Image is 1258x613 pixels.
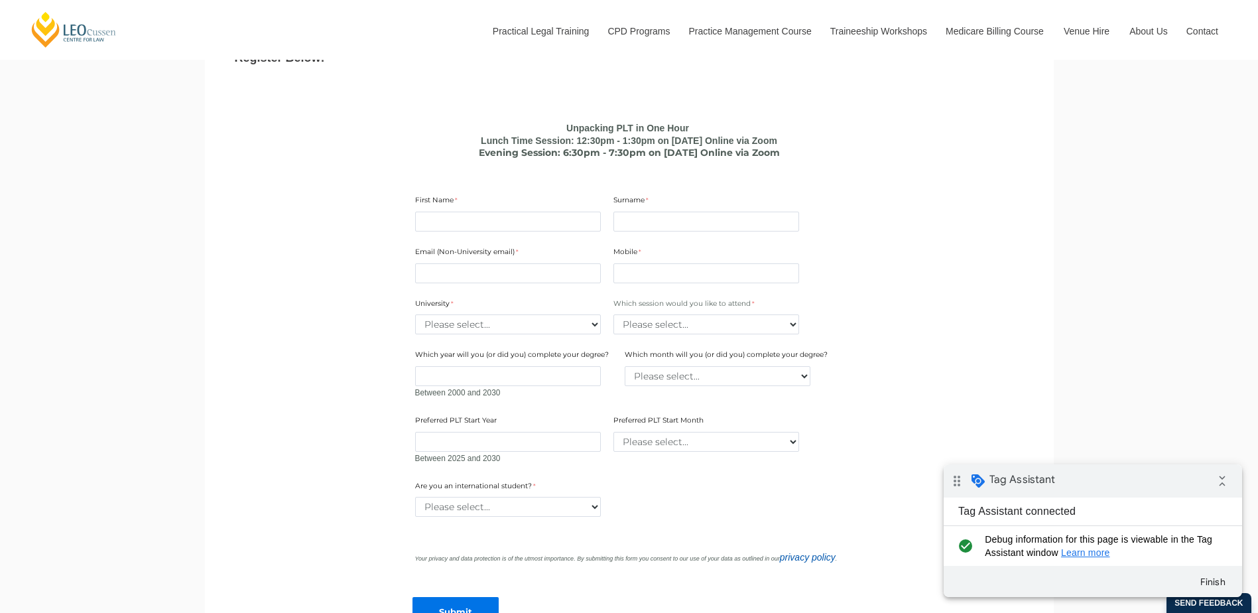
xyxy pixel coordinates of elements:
[415,314,601,334] select: University
[245,105,293,129] button: Finish
[415,195,461,208] label: First Name
[46,9,111,22] span: Tag Assistant
[415,481,548,494] label: Are you an international student?
[613,195,652,208] label: Surname
[481,135,777,146] b: Lunch Time Session: 12:30pm - 1:30pm on [DATE] Online via Zoom
[415,299,457,312] label: University
[1119,3,1176,60] a: About Us
[11,68,32,95] i: check_circle
[625,350,831,363] label: Which month will you (or did you) complete your degree?
[613,314,799,334] select: Which session would you like to attend
[613,212,799,232] input: Surname
[613,415,707,429] label: Preferred PLT Start Month
[41,68,277,95] span: Debug information for this page is viewable in the Tag Assistant window
[679,3,820,60] a: Practice Management Course
[936,3,1054,60] a: Medicare Billing Course
[265,3,292,30] i: Collapse debug badge
[415,212,601,232] input: First Name
[117,83,166,94] a: Learn more
[625,366,810,386] select: Which month will you (or did you) complete your degree?
[11,5,50,45] button: Open LiveChat chat widget
[1176,3,1228,60] a: Contact
[613,247,645,260] label: Mobile
[415,454,501,463] span: Between 2025 and 2030
[415,388,501,397] span: Between 2000 and 2030
[415,432,601,452] input: Preferred PLT Start Year
[598,3,678,60] a: CPD Programs
[415,555,838,562] i: Your privacy and data protection is of the utmost importance. By submitting this form you consent...
[415,263,601,283] input: Email (Non-University email)
[613,432,799,452] select: Preferred PLT Start Month
[483,3,598,60] a: Practical Legal Training
[566,123,689,133] b: Unpacking PLT in One Hour
[235,51,325,64] strong: Register Below:
[820,3,936,60] a: Traineeship Workshops
[1054,3,1119,60] a: Venue Hire
[780,552,836,563] a: privacy policy
[479,147,780,159] span: Evening Session: 6:30pm - 7:30pm on [DATE] Online via Zoom
[613,263,799,283] input: Mobile
[415,415,500,429] label: Preferred PLT Start Year
[30,11,118,48] a: [PERSON_NAME] Centre for Law
[613,299,751,308] span: Which session would you like to attend
[415,247,522,260] label: Email (Non-University email)
[415,497,601,517] select: Are you an international student?
[415,366,601,386] input: Which year will you (or did you) complete your degree?
[415,350,612,363] label: Which year will you (or did you) complete your degree?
